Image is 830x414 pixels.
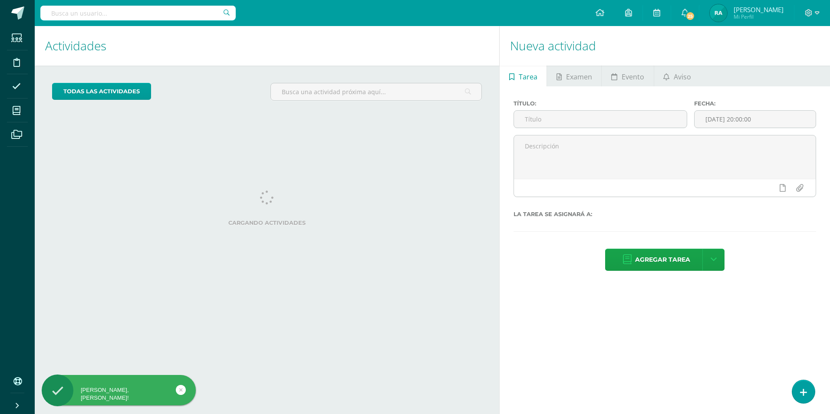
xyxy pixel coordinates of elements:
[734,5,784,14] span: [PERSON_NAME]
[694,100,816,107] label: Fecha:
[42,386,196,402] div: [PERSON_NAME], [PERSON_NAME]!
[40,6,236,20] input: Busca un usuario...
[635,249,690,270] span: Agregar tarea
[695,111,816,128] input: Fecha de entrega
[622,66,644,87] span: Evento
[500,66,547,86] a: Tarea
[654,66,701,86] a: Aviso
[734,13,784,20] span: Mi Perfil
[514,111,687,128] input: Título
[566,66,592,87] span: Examen
[519,66,537,87] span: Tarea
[52,83,151,100] a: todas las Actividades
[685,11,695,21] span: 25
[510,26,820,66] h1: Nueva actividad
[674,66,691,87] span: Aviso
[45,26,489,66] h1: Actividades
[52,220,482,226] label: Cargando actividades
[710,4,727,22] img: 42a794515383cd36c1593cd70a18a66d.png
[514,100,687,107] label: Título:
[514,211,816,217] label: La tarea se asignará a:
[271,83,481,100] input: Busca una actividad próxima aquí...
[602,66,653,86] a: Evento
[547,66,601,86] a: Examen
